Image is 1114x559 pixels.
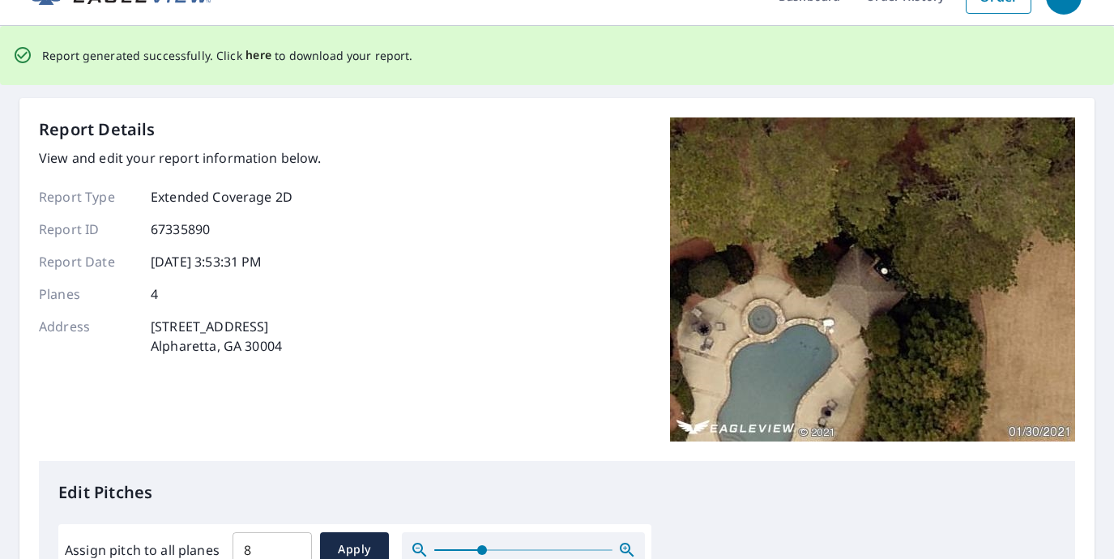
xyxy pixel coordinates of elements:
[39,317,136,356] p: Address
[39,220,136,239] p: Report ID
[39,148,322,168] p: View and edit your report information below.
[58,480,1056,505] p: Edit Pitches
[42,45,413,66] p: Report generated successfully. Click to download your report.
[39,284,136,304] p: Planes
[670,117,1075,442] img: Top image
[151,252,262,271] p: [DATE] 3:53:31 PM
[151,220,210,239] p: 67335890
[245,45,272,66] button: here
[39,117,156,142] p: Report Details
[39,187,136,207] p: Report Type
[151,284,158,304] p: 4
[39,252,136,271] p: Report Date
[151,317,282,356] p: [STREET_ADDRESS] Alpharetta, GA 30004
[151,187,292,207] p: Extended Coverage 2D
